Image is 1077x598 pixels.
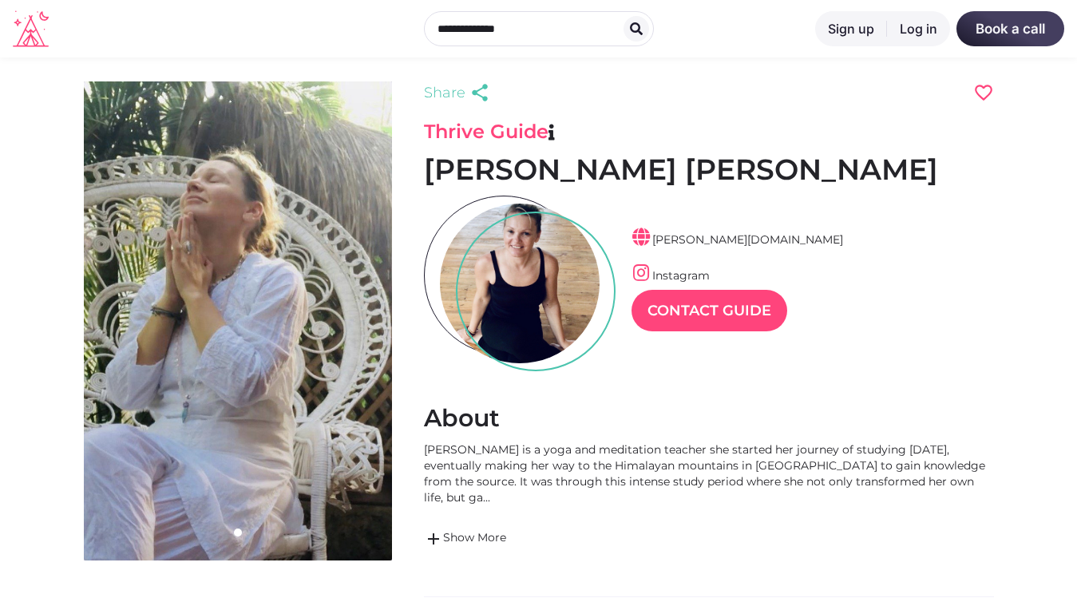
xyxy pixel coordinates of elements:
[424,152,994,188] h1: [PERSON_NAME] [PERSON_NAME]
[815,11,887,46] a: Sign up
[887,11,950,46] a: Log in
[956,11,1064,46] a: Book a call
[424,529,443,548] span: add
[632,232,843,247] a: [PERSON_NAME][DOMAIN_NAME]
[424,442,994,505] div: [PERSON_NAME] is a yoga and meditation teacher she started her journey of studying [DATE], eventu...
[424,529,994,548] a: addShow More
[424,81,494,104] a: Share
[424,403,994,434] h2: About
[632,290,787,331] a: Contact Guide
[424,120,994,144] h3: Thrive Guide
[632,268,710,283] a: Instagram
[424,81,465,104] span: Share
